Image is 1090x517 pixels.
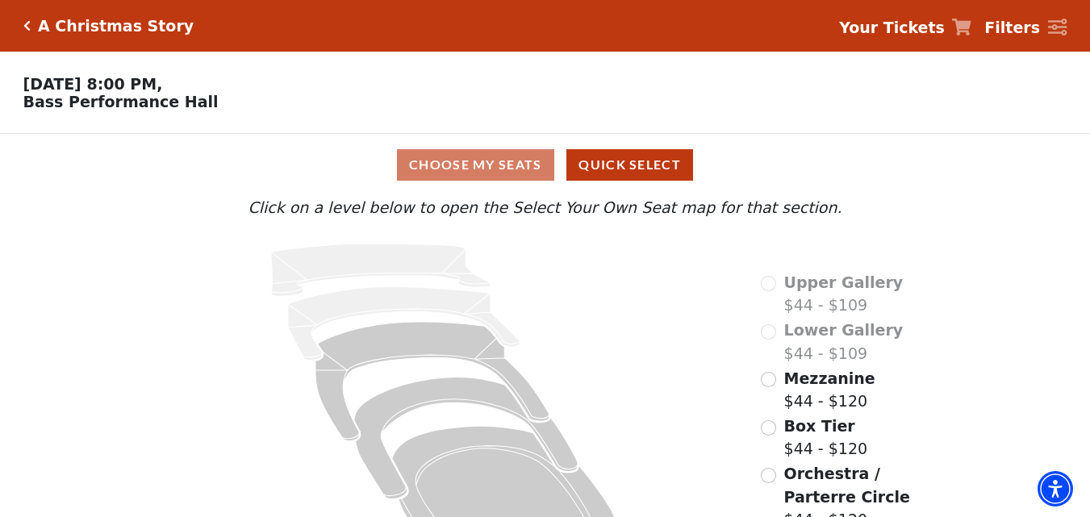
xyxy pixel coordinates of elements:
label: $44 - $120 [784,415,868,461]
strong: Filters [984,19,1040,36]
input: Box Tier$44 - $120 [761,420,776,436]
p: Click on a level below to open the Select Your Own Seat map for that section. [148,196,942,219]
label: $44 - $109 [784,319,904,365]
div: Accessibility Menu [1038,471,1073,507]
a: Your Tickets [839,16,971,40]
a: Filters [984,16,1067,40]
path: Lower Gallery - Seats Available: 0 [288,287,520,361]
input: Mezzanine$44 - $120 [761,372,776,387]
span: Lower Gallery [784,321,904,339]
button: Quick Select [566,149,693,181]
span: Mezzanine [784,369,875,387]
input: Orchestra / Parterre Circle$44 - $120 [761,468,776,483]
path: Upper Gallery - Seats Available: 0 [271,244,491,296]
span: Upper Gallery [784,273,904,291]
span: Box Tier [784,417,855,435]
a: Click here to go back to filters [23,20,31,31]
h5: A Christmas Story [38,17,194,35]
span: Orchestra / Parterre Circle [784,465,910,506]
strong: Your Tickets [839,19,945,36]
label: $44 - $120 [784,367,875,413]
label: $44 - $109 [784,271,904,317]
